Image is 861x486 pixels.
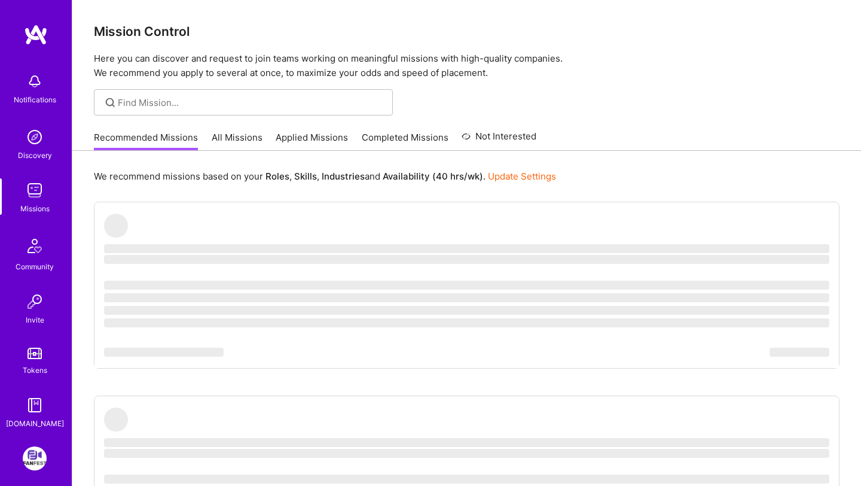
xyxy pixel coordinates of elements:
[23,393,47,417] img: guide book
[94,131,198,151] a: Recommended Missions
[462,129,536,151] a: Not Interested
[212,131,262,151] a: All Missions
[14,93,56,106] div: Notifications
[26,314,44,326] div: Invite
[16,260,54,273] div: Community
[20,232,49,260] img: Community
[322,171,365,182] b: Industries
[488,171,556,182] a: Update Settings
[383,171,483,182] b: Availability (40 hrs/wk)
[28,348,42,359] img: tokens
[118,96,384,109] input: Find Mission...
[20,202,50,215] div: Missions
[265,171,289,182] b: Roles
[103,96,117,110] i: icon SearchGrey
[94,24,839,39] h3: Mission Control
[23,178,47,202] img: teamwork
[294,171,317,182] b: Skills
[23,290,47,314] img: Invite
[6,417,64,430] div: [DOMAIN_NAME]
[24,24,48,45] img: logo
[20,446,50,470] a: FanFest: Media Engagement Platform
[362,131,448,151] a: Completed Missions
[18,149,52,162] div: Discovery
[23,446,47,470] img: FanFest: Media Engagement Platform
[23,364,47,376] div: Tokens
[276,131,348,151] a: Applied Missions
[23,69,47,93] img: bell
[94,170,556,183] p: We recommend missions based on your , , and .
[23,125,47,149] img: discovery
[94,51,839,80] p: Here you can discover and request to join teams working on meaningful missions with high-quality ...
